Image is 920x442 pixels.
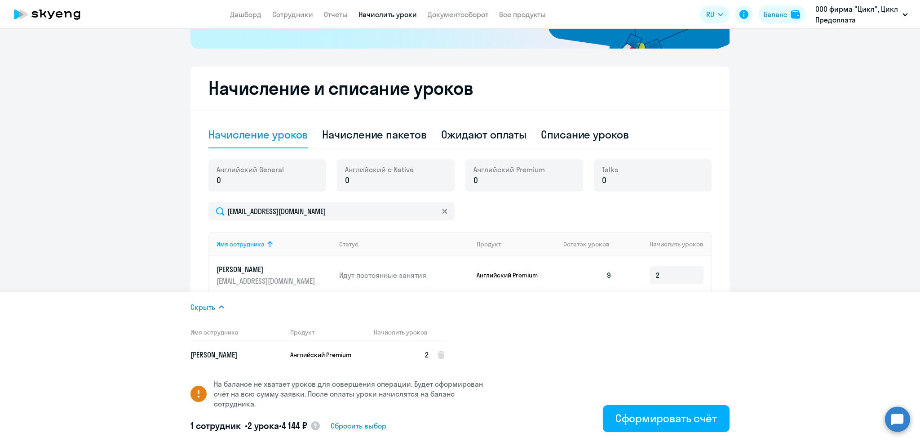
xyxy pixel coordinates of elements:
[815,4,899,25] p: ООО фирма "Цикл", Цикл Предоплата
[602,165,618,174] span: Talks
[217,165,284,174] span: Английский General
[217,240,265,248] div: Имя сотрудника
[208,77,712,99] h2: Начисление и списание уроков
[700,5,730,23] button: RU
[322,127,426,142] div: Начисление пакетов
[441,127,527,142] div: Ожидают оплаты
[358,10,417,19] a: Начислить уроки
[324,10,348,19] a: Отчеты
[190,302,215,313] span: Скрыть
[339,240,358,248] div: Статус
[758,5,805,23] button: Балансbalance
[473,165,545,174] span: Английский Premium
[706,9,714,20] span: RU
[764,9,787,20] div: Баланс
[190,323,283,341] th: Имя сотрудника
[425,350,429,359] span: 2
[217,174,221,186] span: 0
[208,127,308,142] div: Начисление уроков
[499,10,546,19] a: Все продукты
[339,240,469,248] div: Статус
[615,411,717,425] div: Сформировать счёт
[563,240,610,248] span: Остаток уроков
[541,127,629,142] div: Списание уроков
[290,351,358,359] p: Английский Premium
[331,420,386,431] span: Сбросить выбор
[367,323,429,341] th: Начислить уроков
[282,420,307,431] span: 4 144 ₽
[272,10,313,19] a: Сотрудники
[345,165,414,174] span: Английский с Native
[563,240,619,248] div: Остаток уроков
[477,240,557,248] div: Продукт
[339,270,469,280] p: Идут постоянные занятия
[217,276,317,286] p: [EMAIL_ADDRESS][DOMAIN_NAME]
[811,4,912,25] button: ООО фирма "Цикл", Цикл Предоплата
[602,174,606,186] span: 0
[791,10,800,19] img: balance
[190,350,283,360] p: [PERSON_NAME]
[217,264,317,274] p: [PERSON_NAME]
[473,174,478,186] span: 0
[190,420,307,432] h5: 1 сотрудник • •
[619,232,711,256] th: Начислить уроков
[208,202,455,220] input: Поиск по имени, email, продукту или статусу
[217,240,332,248] div: Имя сотрудника
[477,271,544,279] p: Английский Premium
[230,10,261,19] a: Дашборд
[603,405,730,432] button: Сформировать счёт
[217,264,332,286] a: [PERSON_NAME][EMAIL_ADDRESS][DOMAIN_NAME]
[345,174,349,186] span: 0
[248,420,279,431] span: 2 урока
[283,323,367,341] th: Продукт
[556,256,619,294] td: 9
[428,10,488,19] a: Документооборот
[214,379,494,409] p: На балансе не хватает уроков для совершения операции. Будет сформирован счёт на всю сумму заявки....
[477,240,501,248] div: Продукт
